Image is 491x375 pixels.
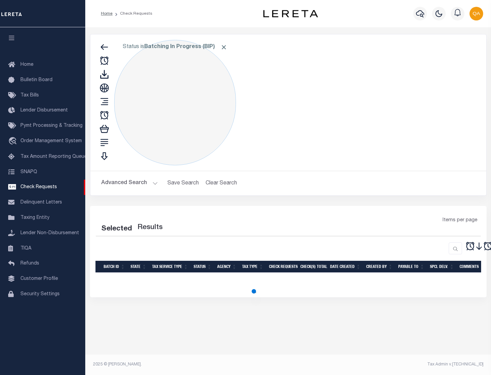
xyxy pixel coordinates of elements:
[20,62,33,67] span: Home
[293,361,483,367] div: Tax Admin v.[TECHNICAL_ID]
[20,276,58,281] span: Customer Profile
[396,261,427,273] th: Payable To
[20,292,60,297] span: Security Settings
[88,361,288,367] div: 2025 © [PERSON_NAME].
[239,261,266,273] th: Tax Type
[149,261,191,273] th: Tax Service Type
[20,185,57,190] span: Check Requests
[101,12,113,16] a: Home
[20,246,31,251] span: TIQA
[20,123,83,128] span: Pymt Processing & Tracking
[191,261,214,273] th: Status
[20,215,49,220] span: Taxing Entity
[470,7,483,20] img: svg+xml;base64,PHN2ZyB4bWxucz0iaHR0cDovL3d3dy53My5vcmcvMjAwMC9zdmciIHBvaW50ZXItZXZlbnRzPSJub25lIi...
[20,231,79,236] span: Lender Non-Disbursement
[137,222,163,233] label: Results
[20,261,39,266] span: Refunds
[214,261,239,273] th: Agency
[114,40,236,165] div: Click to Edit
[327,261,363,273] th: Date Created
[20,139,82,144] span: Order Management System
[128,261,149,273] th: State
[20,169,37,174] span: SNAPQ
[144,44,227,50] b: Batching In Progress (BIP)
[20,108,68,113] span: Lender Disbursement
[101,177,158,190] button: Advanced Search
[363,261,396,273] th: Created By
[443,217,477,224] span: Items per page
[266,261,298,273] th: Check Requests
[298,261,327,273] th: Check(s) Total
[220,44,227,51] span: Click to Remove
[457,261,488,273] th: Comments
[20,154,87,159] span: Tax Amount Reporting Queue
[20,93,39,98] span: Tax Bills
[20,200,62,205] span: Delinquent Letters
[263,10,318,17] img: logo-dark.svg
[427,261,457,273] th: Spcl Delv.
[101,261,128,273] th: Batch Id
[101,224,132,235] div: Selected
[8,137,19,146] i: travel_explore
[163,177,203,190] button: Save Search
[203,177,240,190] button: Clear Search
[113,11,152,17] li: Check Requests
[20,78,53,82] span: Bulletin Board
